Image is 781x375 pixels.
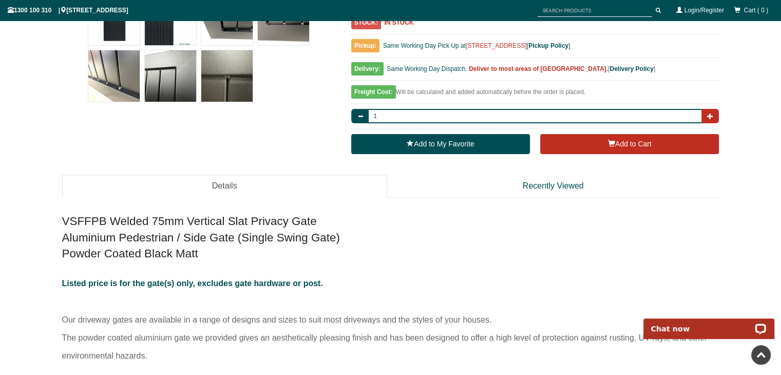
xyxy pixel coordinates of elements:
[351,134,530,155] a: Add to My Favorite
[351,62,384,76] span: Delivery:
[201,50,253,102] img: VSFFPB - Welded 75mm Vertical Slat Privacy Gate - Aluminium Pedestrian / Side Gate - Matte Black
[466,42,527,49] a: [STREET_ADDRESS]
[351,16,381,29] span: STOCK:
[744,7,768,14] span: Cart ( 0 )
[8,7,128,14] span: 1300 100 310 | [STREET_ADDRESS]
[528,42,568,49] a: Pickup Policy
[62,279,323,288] span: Listed price is for the gate(s) only, excludes gate hardware or post.
[351,86,719,104] div: Will be calculated and added automatically before the order is placed.
[351,85,396,99] span: Freight Cost:
[351,39,379,52] span: Pickup:
[384,19,413,26] b: IN STOCK
[609,65,653,72] a: Delivery Policy
[469,65,608,72] b: Deliver to most areas of [GEOGRAPHIC_DATA].
[62,175,387,198] a: Details
[684,7,724,14] a: Login/Register
[637,307,781,339] iframe: LiveChat chat widget
[387,175,719,198] a: Recently Viewed
[88,50,140,102] img: VSFFPB - Welded 75mm Vertical Slat Privacy Gate - Aluminium Pedestrian / Side Gate - Matte Black
[62,213,719,261] h2: VSFFPB Welded 75mm Vertical Slat Privacy Gate Aluminium Pedestrian / Side Gate (Single Swing Gate...
[145,50,196,102] img: VSFFPB - Welded 75mm Vertical Slat Privacy Gate - Aluminium Pedestrian / Side Gate - Matte Black
[383,42,570,49] span: Same Working Day Pick Up at [ ]
[540,134,719,155] button: Add to Cart
[351,63,719,81] div: [ ]
[538,4,652,17] input: SEARCH PRODUCTS
[387,65,467,72] span: Same Working Day Dispatch.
